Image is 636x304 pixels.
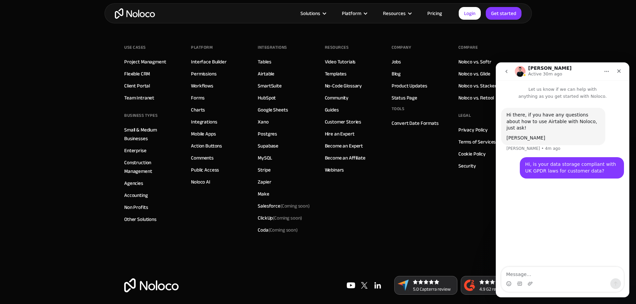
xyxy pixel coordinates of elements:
a: Enterprise [124,146,147,155]
a: Hire an Expert [325,129,355,138]
a: Permissions [191,69,216,78]
div: Use Cases [124,42,146,52]
a: Zapier [258,178,271,186]
span: (Coming soon) [268,225,298,235]
a: Accounting [124,191,148,200]
a: Noloco vs. Retool [458,93,494,102]
iframe: Intercom live chat [496,62,629,297]
div: Solutions [292,9,334,18]
a: Tables [258,57,271,66]
span: (Coming soon) [273,213,302,223]
div: Legal [458,110,471,120]
a: Jobs [392,57,401,66]
a: Become an Affiliate [325,154,366,162]
a: Noloco AI [191,178,210,186]
a: Airtable [258,69,274,78]
div: Salesforce [258,202,310,210]
a: Noloco vs. Softr [458,57,491,66]
a: Charts [191,105,205,114]
div: Compare [458,42,478,52]
a: Forms [191,93,204,102]
div: Resources [325,42,349,52]
a: Cookie Policy [458,149,486,158]
a: Pricing [419,9,450,18]
a: Terms of Services [458,137,496,146]
a: home [115,8,155,19]
a: Integrations [191,117,217,126]
a: Stripe [258,166,270,174]
a: Agencies [124,179,143,188]
div: Resources [383,9,406,18]
a: Small & Medium Businesses [124,125,178,143]
a: Team Intranet [124,93,154,102]
a: Privacy Policy [458,125,488,134]
a: Make [258,190,269,198]
a: Security [458,162,476,170]
div: Resources [375,9,419,18]
div: ClickUp [258,214,302,222]
a: Noloco vs. Stacker [458,81,497,90]
a: Public Access [191,166,219,174]
a: SmartSuite [258,81,282,90]
a: Construction Management [124,158,178,176]
a: Action Buttons [191,141,222,150]
a: Get started [486,7,521,20]
a: Blog [392,69,401,78]
a: Client Portal [124,81,150,90]
a: Non Profits [124,203,148,212]
a: Google Sheets [258,105,288,114]
div: INTEGRATIONS [258,42,287,52]
a: Project Managment [124,57,166,66]
a: Mobile Apps [191,129,216,138]
div: Coda [258,226,297,234]
a: Workflows [191,81,213,90]
div: Tools [392,104,405,114]
a: Postgres [258,129,277,138]
div: BUSINESS TYPES [124,110,158,120]
a: No-Code Glossary [325,81,362,90]
a: Xano [258,117,268,126]
div: Platform [342,9,361,18]
a: HubSpot [258,93,276,102]
a: Comments [191,154,214,162]
div: Platform [191,42,213,52]
a: Noloco vs. Glide [458,69,490,78]
a: Convert Date Formats [392,119,439,127]
a: Customer Stories [325,117,362,126]
a: Guides [325,105,339,114]
div: Solutions [300,9,320,18]
a: Video Tutorials [325,57,356,66]
a: Community [325,93,349,102]
a: Product Updates [392,81,427,90]
div: Company [392,42,411,52]
a: Interface Builder [191,57,226,66]
a: MySQL [258,154,272,162]
a: Supabase [258,141,278,150]
a: Status Page [392,93,417,102]
div: Platform [334,9,375,18]
a: Other Solutions [124,215,157,224]
span: (Coming soon) [280,201,310,211]
a: Become an Expert [325,141,363,150]
a: Flexible CRM [124,69,150,78]
a: Login [459,7,481,20]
